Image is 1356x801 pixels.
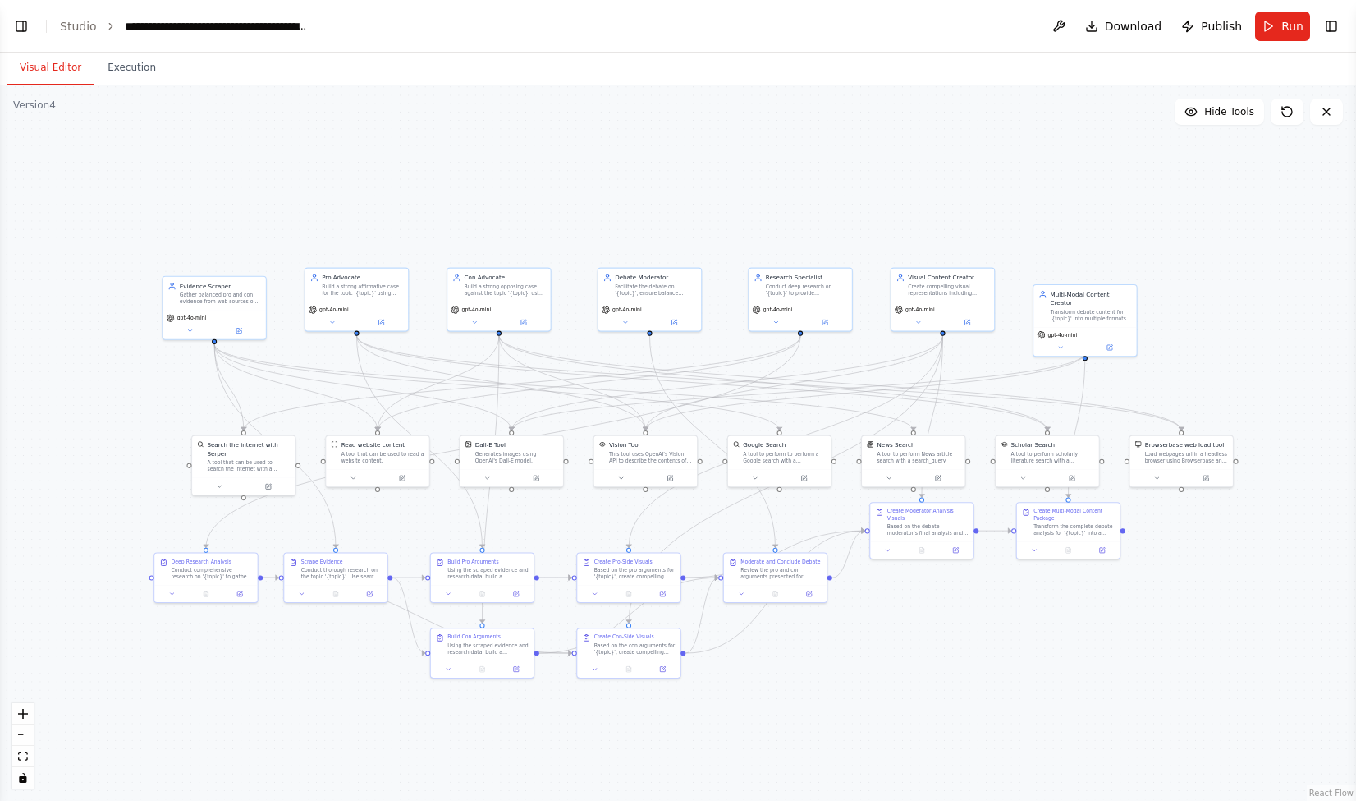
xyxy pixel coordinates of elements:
[1048,332,1078,338] span: gpt-4o-mini
[723,552,827,603] div: Moderate and Conclude DebateReview the pro and con arguments presented for '{topic}' along with t...
[322,283,403,297] div: Build a strong affirmative case for the topic '{topic}' using provided evidence, constructing log...
[12,767,34,789] button: toggle interactivity
[914,473,962,483] button: Open in side panel
[245,481,292,491] button: Open in side panel
[685,573,718,657] g: Edge from 387cd26c-49e1-472b-8c6d-3d531a251fe9 to 1b177647-ca08-41d9-8eab-70c6ac0a9b59
[475,441,506,449] div: Dall-E Tool
[594,633,654,640] div: Create Con-Side Visuals
[341,451,424,464] div: A tool that can be used to read a website content.
[177,315,207,321] span: gpt-4o-mini
[733,441,740,448] img: SerpApiGoogleSearchTool
[512,473,560,483] button: Open in side panel
[215,325,263,335] button: Open in side panel
[263,573,278,582] g: Edge from 19a62fcd-3c61-4395-b813-ded4fde98cf4 to 5bb53cf9-0cf7-4323-b9bd-97fcb764fa63
[325,435,429,488] div: ScrapeWebsiteToolRead website contentA tool that can be used to read a website content.
[478,336,503,624] g: Edge from 38e71134-e20c-41ce-98e5-5b54082f9b9a to ada69660-7af5-4045-8ee2-948d4bd463f0
[609,451,692,464] div: This tool uses OpenAI's Vision API to describe the contents of an image.
[685,527,864,657] g: Edge from 387cd26c-49e1-472b-8c6d-3d531a251fe9 to 30a97136-cab0-476c-b608-1874fd83395c
[1175,12,1248,41] button: Publish
[1051,546,1086,555] button: No output available
[191,435,295,496] div: SerperDevToolSearch the internet with SerperA tool that can be used to search the internet with a...
[153,552,258,603] div: Deep Research AnalysisConduct comprehensive research on '{topic}' to gather statistical data, exp...
[1135,441,1142,448] img: BrowserbaseLoadTool
[978,527,1011,535] g: Edge from 30a97136-cab0-476c-b608-1874fd83395c to 60a8a169-2b79-46c1-87fe-799b3461eaf2
[507,352,1089,430] g: Edge from 795c728e-6e5b-4195-b471-93e4b4dd11aa to 8487996a-b549-49ab-b782-a1460a82ff5e
[905,306,935,313] span: gpt-4o-mini
[1011,441,1055,449] div: Scholar Search
[743,441,786,449] div: Google Search
[861,435,965,488] div: SerplyNewsSearchToolNews SearchA tool to perform News article search with a search_query.
[12,703,34,789] div: React Flow controls
[641,336,946,430] g: Edge from 72c550a2-f188-4ee8-abd9-c1e37054fb33 to 43532dda-d3e1-4831-b06e-c80c706c9a48
[1086,343,1134,352] button: Open in side panel
[908,274,989,282] div: Visual Content Creator
[1088,546,1116,555] button: Open in side panel
[611,589,646,599] button: No output available
[502,665,530,674] button: Open in side panel
[877,451,960,464] div: A tool to perform News article search with a search_query.
[832,527,865,582] g: Edge from 1b177647-ca08-41d9-8eab-70c6ac0a9b59 to 30a97136-cab0-476c-b608-1874fd83395c
[887,523,969,536] div: Based on the debate moderator's final analysis and conclusion for '{topic}', create comprehensive...
[1182,473,1230,483] button: Open in side panel
[10,15,33,38] button: Show left sidebar
[430,552,534,603] div: Build Pro ArgumentsUsing the scraped evidence and research data, build a comprehensive pro case f...
[1145,441,1224,449] div: Browserbase web load tool
[594,642,676,656] div: Based on the con arguments for '{topic}', create compelling multi-modal visual content that illus...
[13,99,56,112] div: Version 4
[1129,435,1233,488] div: BrowserbaseLoadToolBrowserbase web load toolLoad webpages url in a headless browser using Browser...
[465,283,546,297] div: Build a strong opposing case against the topic '{topic}' using provided evidence, highlighting ri...
[740,559,820,565] div: Moderate and Conclude Debate
[207,441,290,458] div: Search the internet with Serper
[576,628,680,679] div: Create Con-Side VisualsBased on the con arguments for '{topic}', create compelling multi-modal vi...
[612,306,642,313] span: gpt-4o-mini
[908,283,989,297] div: Create compelling visual representations including charts, graphs, infographics, and images that ...
[12,725,34,746] button: zoom out
[1011,451,1094,464] div: A tool to perform scholarly literature search with a search_query.
[869,502,973,559] div: Create Moderator Analysis VisualsBased on the debate moderator's final analysis and conclusion fo...
[172,559,231,565] div: Deep Research Analysis
[459,435,563,488] div: DallEToolDall-E ToolGenerates images using OpenAI's Dall-E model.
[740,567,822,580] div: Review the pro and con arguments presented for '{topic}' along with their multi-modal visual cont...
[598,268,702,332] div: Debate ModeratorFacilitate the debate on '{topic}', ensure balance between arguments, and synthes...
[331,441,337,448] img: ScrapeWebsiteTool
[465,589,500,599] button: No output available
[162,276,266,340] div: Evidence ScraperGather balanced pro and con evidence from web sources on the topic '{topic}', ens...
[322,274,403,282] div: Pro Advocate
[1201,18,1242,35] span: Publish
[94,51,169,85] button: Execution
[301,559,343,565] div: Scrape Evidence
[648,665,677,674] button: Open in side panel
[1064,352,1089,497] g: Edge from 795c728e-6e5b-4195-b471-93e4b4dd11aa to 60a8a169-2b79-46c1-87fe-799b3461eaf2
[462,306,492,313] span: gpt-4o-mini
[648,589,677,599] button: Open in side panel
[611,665,646,674] button: No output available
[263,573,571,657] g: Edge from 19a62fcd-3c61-4395-b813-ded4fde98cf4 to 387cd26c-49e1-472b-8c6d-3d531a251fe9
[495,336,1185,430] g: Edge from 38e71134-e20c-41ce-98e5-5b54082f9b9a to 3c69beff-0cf8-457e-9ad7-9fe6a0979aab
[795,589,823,599] button: Open in side panel
[867,441,873,448] img: SerplyNewsSearchTool
[60,20,97,33] a: Studio
[646,473,694,483] button: Open in side panel
[180,292,261,305] div: Gather balanced pro and con evidence from web sources on the topic '{topic}', ensuring diverse vi...
[781,473,828,483] button: Open in side panel
[1051,290,1132,306] div: Multi-Modal Content Creator
[318,589,353,599] button: No output available
[378,473,426,483] button: Open in side panel
[594,567,676,580] div: Based on the pro arguments for '{topic}', create compelling multi-modal visual content that suppo...
[887,508,969,521] div: Create Moderator Analysis Visuals
[465,441,472,448] img: DallETool
[615,283,696,297] div: Facilitate the debate on '{topic}', ensure balance between arguments, and synthesize a nuanced co...
[1204,105,1254,118] span: Hide Tools
[1033,284,1137,357] div: Multi-Modal Content CreatorTransform debate content for '{topic}' into multiple formats including...
[727,435,831,488] div: SerpApiGoogleSearchToolGoogle SearchA tool to perform to perform a Google search with a search_qu...
[172,567,253,580] div: Conduct comprehensive research on '{topic}' to gather statistical data, expert opinions, historic...
[352,336,486,548] g: Edge from 70657114-e2b5-4060-9626-0018ce7b0429 to f119a4ee-68da-4db1-b805-08178fe20031
[1175,99,1264,125] button: Hide Tools
[944,317,992,327] button: Open in side panel
[891,268,995,332] div: Visual Content CreatorCreate compelling visual representations including charts, graphs, infograp...
[995,435,1099,488] div: SerplyScholarSearchToolScholar SearchA tool to perform scholarly literature search with a search_...
[507,336,946,430] g: Edge from 72c550a2-f188-4ee8-abd9-c1e37054fb33 to 8487996a-b549-49ab-b782-a1460a82ff5e
[319,306,349,313] span: gpt-4o-mini
[263,573,571,582] g: Edge from 19a62fcd-3c61-4395-b813-ded4fde98cf4 to 479c3eaf-eb6a-4e91-8bad-64781650d054
[240,336,804,430] g: Edge from af305bbe-5dea-41d6-ba1e-5cc8d5bbb28c to f0cbbc61-2497-4dc4-a020-b7c0638e5dd2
